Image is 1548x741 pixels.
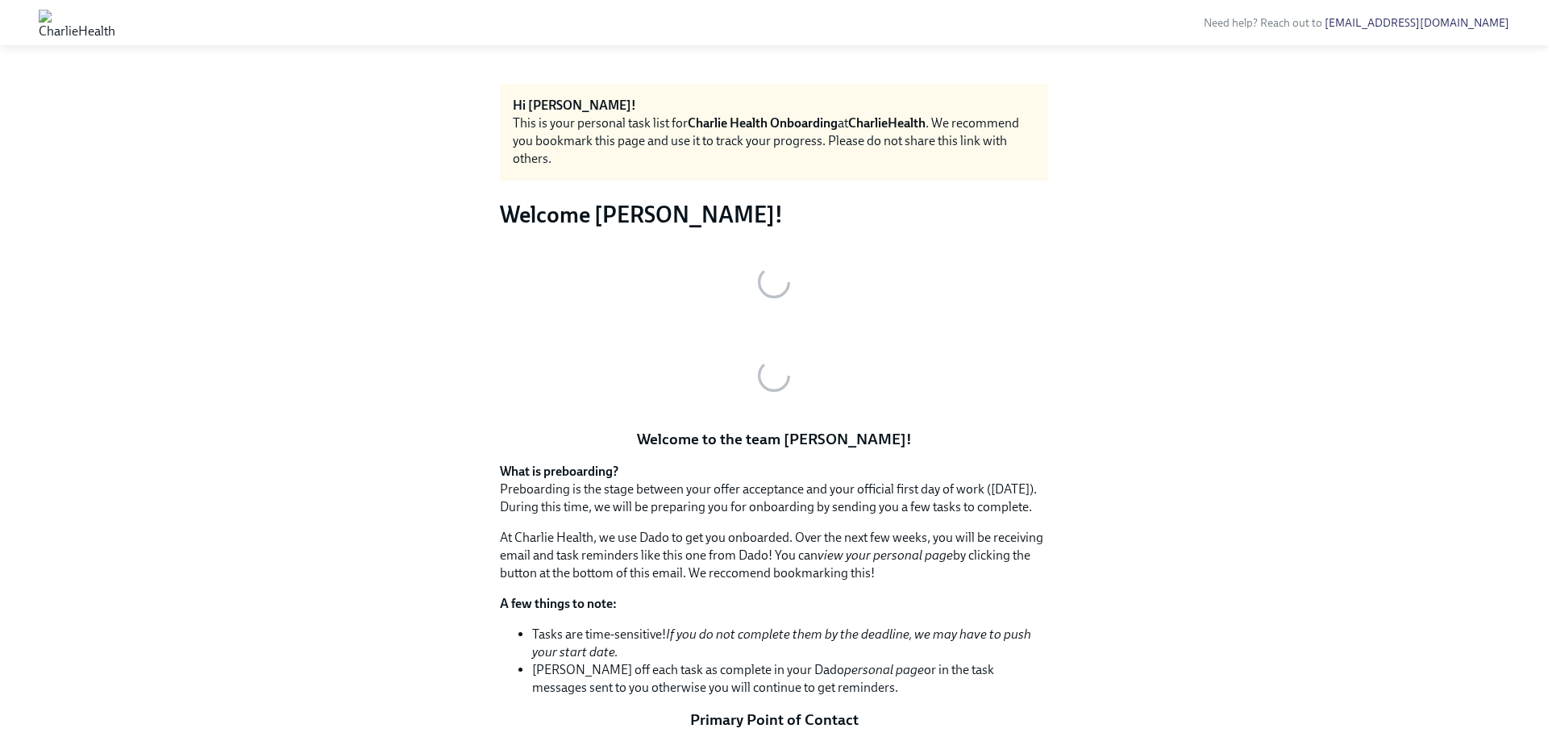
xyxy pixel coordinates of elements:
[532,626,1048,661] li: Tasks are time-sensitive!
[500,463,1048,516] p: Preboarding is the stage between your offer acceptance and your official first day of work ([DATE...
[500,596,617,611] strong: A few things to note:
[513,98,636,113] strong: Hi [PERSON_NAME]!
[637,430,912,448] strong: Welcome to the team [PERSON_NAME]!
[1204,16,1509,30] span: Need help? Reach out to
[688,115,838,131] strong: Charlie Health Onboarding
[513,114,1035,168] div: This is your personal task list for at . We recommend you bookmark this page and use it to track ...
[500,242,1048,323] button: Zoom image
[532,627,1031,660] em: If you do not complete them by the deadline, we may have to push your start date.
[818,547,953,563] em: view your personal page
[500,335,1048,416] button: Zoom image
[532,661,1048,697] li: [PERSON_NAME] off each task as complete in your Dado or in the task messages sent to you otherwis...
[1325,16,1509,30] a: [EMAIL_ADDRESS][DOMAIN_NAME]
[500,464,618,479] strong: What is preboarding?
[500,529,1048,582] p: At Charlie Health, we use Dado to get you onboarded. Over the next few weeks, you will be receivi...
[500,710,1048,731] p: Primary Point of Contact
[39,10,115,35] img: CharlieHealth
[844,662,924,677] em: personal page
[500,200,1048,229] h3: Welcome [PERSON_NAME]!
[848,115,926,131] strong: CharlieHealth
